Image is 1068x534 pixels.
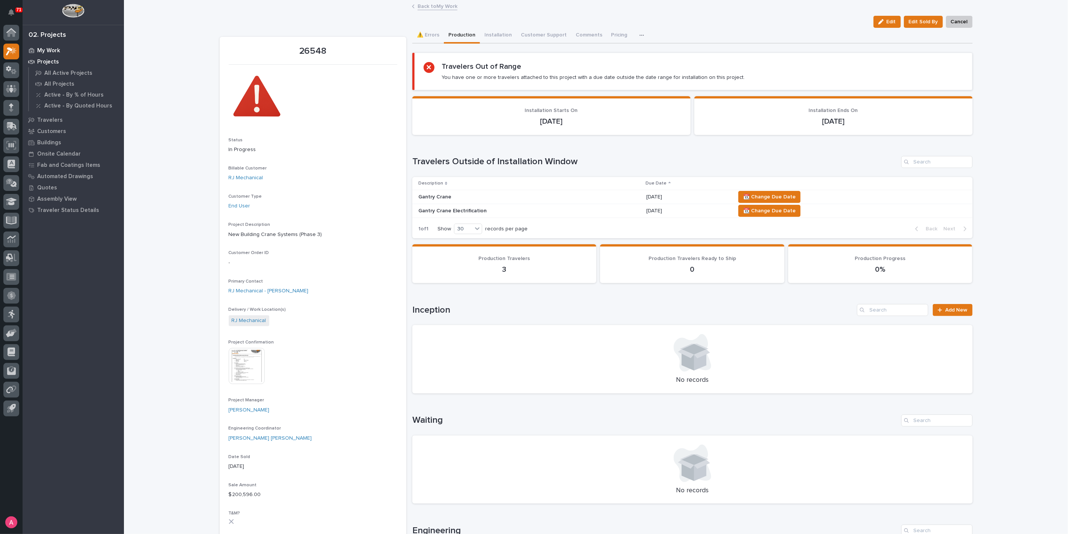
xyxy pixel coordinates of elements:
a: All Active Projects [29,68,124,78]
a: Fab and Coatings Items [23,159,124,171]
a: RJ Mechanical - [PERSON_NAME] [229,287,309,295]
input: Search [901,414,973,427]
p: 0% [797,265,964,274]
p: Description [418,179,443,188]
a: Onsite Calendar [23,148,124,159]
span: 📆 Change Due Date [743,206,796,215]
a: Assembly View [23,193,124,204]
a: Customers [23,126,124,137]
span: Engineering Coordinator [229,426,281,431]
p: Travelers [37,117,63,124]
a: Back toMy Work [418,2,457,10]
p: Projects [37,59,59,65]
button: Customer Support [516,28,571,44]
p: Quotes [37,185,57,191]
span: Production Travelers Ready to Ship [649,256,736,261]
p: Onsite Calendar [37,151,81,157]
p: Active - By % of Hours [44,92,104,98]
p: 0 [609,265,775,274]
a: Projects [23,56,124,67]
button: Installation [480,28,516,44]
div: Search [901,156,973,168]
a: Active - By % of Hours [29,89,124,100]
p: In Progress [229,146,397,154]
tr: Gantry Crane Electrification[DATE]📆 Change Due Date [412,204,973,218]
a: End User [229,202,250,210]
a: Active - By Quoted Hours [29,100,124,111]
span: Production Progress [855,256,906,261]
span: 📆 Change Due Date [743,192,796,201]
p: Gantry Crane [418,194,550,200]
button: Comments [571,28,607,44]
img: Workspace Logo [62,4,84,18]
p: Due Date [646,179,667,188]
div: 02. Projects [29,31,66,39]
span: Project Confirmation [229,340,274,345]
button: Notifications [3,5,19,20]
img: cKLin7cPh9s8YA9VbitirOW6Mjw_EXQVMehiG3zRo0U [229,69,285,126]
span: Back [922,225,938,232]
p: No records [421,376,964,384]
p: 1 of 1 [412,220,434,238]
p: [DATE] [703,117,964,126]
p: Show [437,226,451,232]
p: - [229,259,397,267]
p: Active - By Quoted Hours [44,103,112,109]
span: Project Manager [229,398,264,402]
tr: Gantry Crane[DATE]📆 Change Due Date [412,190,973,204]
button: Cancel [946,16,973,28]
p: New Building Crane Systems (Phase 3) [229,231,397,239]
a: Quotes [23,182,124,193]
span: Delivery / Work Location(s) [229,307,286,312]
span: Status [229,138,243,142]
p: $ 200,596.00 [229,491,397,499]
p: Assembly View [37,196,77,203]
span: Next [944,225,960,232]
p: records per page [485,226,528,232]
p: 3 [421,265,588,274]
span: Date Sold [229,455,250,459]
button: Production [444,28,480,44]
p: All Projects [44,81,74,88]
span: Production Travelers [479,256,530,261]
a: Traveler Status Details [23,204,124,216]
span: Installation Starts On [525,108,578,113]
h2: Travelers Out of Range [442,62,522,71]
p: [DATE] [421,117,682,126]
button: Back [909,225,941,232]
div: Search [857,304,928,316]
a: Add New [933,304,972,316]
a: Travelers [23,114,124,126]
p: [DATE] [229,463,397,470]
a: [PERSON_NAME] [PERSON_NAME] [229,434,312,442]
span: Cancel [951,17,968,26]
span: Primary Contact [229,279,263,284]
span: Billable Customer [229,166,267,171]
span: Edit [887,18,896,25]
span: Edit Sold By [909,17,938,26]
span: Customer Type [229,194,262,199]
p: My Work [37,47,60,54]
div: Notifications71 [9,9,19,21]
span: Sale Amount [229,483,257,487]
button: users-avatar [3,514,19,530]
p: Fab and Coatings Items [37,162,100,169]
span: T&M? [229,511,240,516]
h1: Travelers Outside of Installation Window [412,156,898,167]
p: 26548 [229,46,397,57]
button: Next [941,225,973,232]
p: Automated Drawings [37,173,93,180]
a: My Work [23,45,124,56]
div: 30 [454,225,472,233]
button: Edit [873,16,901,28]
p: All Active Projects [44,70,92,77]
a: All Projects [29,79,124,89]
p: Customers [37,128,66,135]
p: You have one or more travelers attached to this project with a due date outside the date range fo... [442,74,745,81]
a: Automated Drawings [23,171,124,182]
span: Project Description [229,222,270,227]
p: 71 [17,7,21,12]
button: 📆 Change Due Date [738,191,801,203]
button: Edit Sold By [904,16,943,28]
